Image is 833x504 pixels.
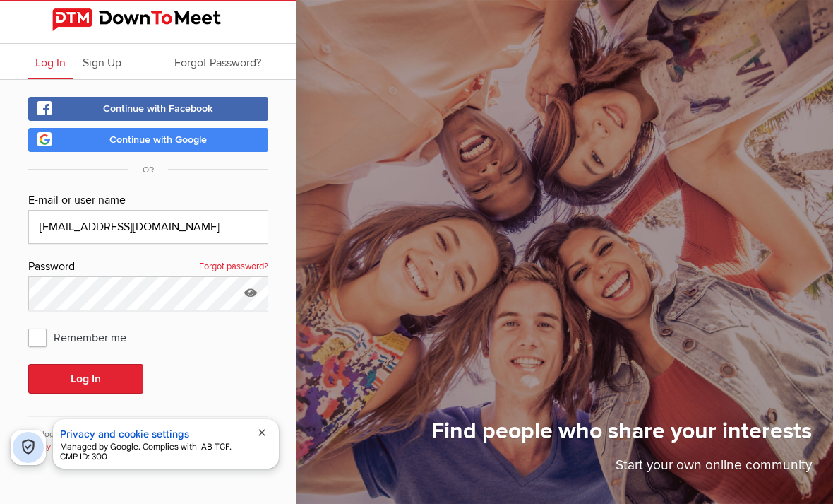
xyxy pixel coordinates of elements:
[28,44,73,79] a: Log In
[28,192,268,210] div: E-mail or user name
[128,165,168,175] span: OR
[28,128,268,152] a: Continue with Google
[431,417,812,455] h1: Find people who share your interests
[83,56,121,70] span: Sign Up
[431,455,812,483] p: Start your own online community
[199,258,268,276] a: Forgot password?
[28,97,268,121] a: Continue with Facebook
[109,134,207,146] span: Continue with Google
[167,44,268,79] a: Forgot Password?
[28,324,140,350] span: Remember me
[28,210,268,244] input: Email@address.com
[28,416,268,454] div: By logging in you are accepting our and
[28,364,143,394] button: Log In
[35,56,66,70] span: Log In
[174,56,261,70] span: Forgot Password?
[103,102,213,115] span: Continue with Facebook
[52,8,244,31] img: DownToMeet
[76,44,128,79] a: Sign Up
[28,258,268,276] div: Password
